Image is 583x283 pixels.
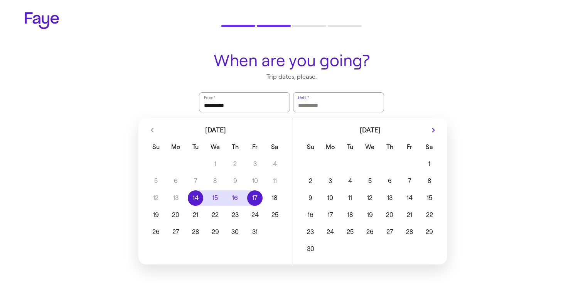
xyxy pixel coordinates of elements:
[246,139,264,155] span: Friday
[226,139,244,155] span: Thursday
[166,207,185,223] button: 20
[321,139,339,155] span: Monday
[245,190,265,206] button: 17
[225,190,245,206] button: 16
[420,139,438,155] span: Saturday
[206,190,225,206] button: 15
[381,139,399,155] span: Thursday
[360,127,381,134] span: [DATE]
[265,190,285,206] button: 18
[225,207,245,223] button: 23
[147,139,165,155] span: Sunday
[301,224,320,240] button: 23
[420,207,439,223] button: 22
[301,207,320,223] button: 16
[380,224,399,240] button: 27
[301,173,320,189] button: 2
[194,73,389,81] p: Trip dates, please.
[420,156,439,172] button: 1
[420,173,439,189] button: 8
[401,139,419,155] span: Friday
[360,207,380,223] button: 19
[360,173,380,189] button: 5
[380,207,399,223] button: 20
[340,173,360,189] button: 4
[206,139,224,155] span: Wednesday
[340,224,360,240] button: 25
[245,224,265,240] button: 31
[245,207,265,223] button: 24
[340,207,360,223] button: 18
[225,224,245,240] button: 30
[167,139,185,155] span: Monday
[427,124,440,136] button: Next month
[301,241,320,257] button: 30
[194,52,389,69] h1: When are you going?
[205,127,226,134] span: [DATE]
[320,224,340,240] button: 24
[297,94,310,102] label: Until
[320,190,340,206] button: 10
[420,224,439,240] button: 29
[380,173,399,189] button: 6
[320,207,340,223] button: 17
[186,139,204,155] span: Tuesday
[400,224,420,240] button: 28
[400,173,420,189] button: 7
[301,190,320,206] button: 9
[360,224,380,240] button: 26
[400,190,420,206] button: 14
[146,224,166,240] button: 26
[206,224,225,240] button: 29
[340,190,360,206] button: 11
[206,207,225,223] button: 22
[302,139,320,155] span: Sunday
[341,139,359,155] span: Tuesday
[420,190,439,206] button: 15
[320,173,340,189] button: 3
[380,190,399,206] button: 13
[185,190,205,206] button: 14
[203,94,216,102] label: From
[360,190,380,206] button: 12
[185,207,205,223] button: 21
[265,207,285,223] button: 25
[400,207,420,223] button: 21
[266,139,284,155] span: Saturday
[146,207,166,223] button: 19
[361,139,379,155] span: Wednesday
[166,224,185,240] button: 27
[185,224,205,240] button: 28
